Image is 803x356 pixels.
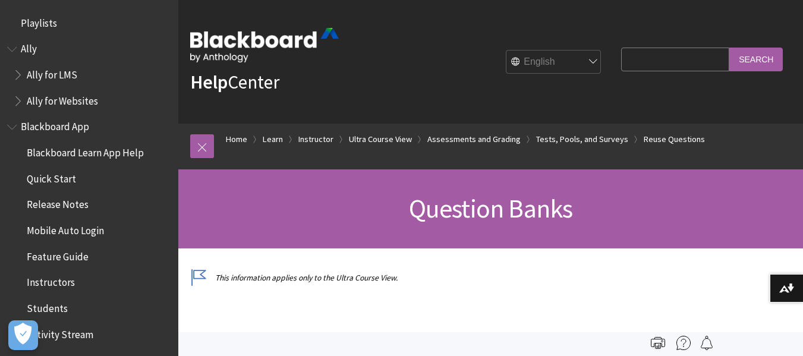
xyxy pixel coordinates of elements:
span: Ally for LMS [27,65,77,81]
strong: Help [190,70,228,94]
a: Learn [263,132,283,147]
img: Blackboard by Anthology [190,28,339,62]
a: HelpCenter [190,70,279,94]
a: Home [226,132,247,147]
select: Site Language Selector [506,51,602,74]
img: Follow this page [700,336,714,350]
span: Feature Guide [27,247,89,263]
span: Blackboard App [21,117,89,133]
span: Ally [21,39,37,55]
p: This information applies only to the Ultra Course View. [190,272,615,283]
span: Instructors [27,273,75,289]
nav: Book outline for Playlists [7,13,171,33]
img: Print [651,336,665,350]
span: Question Banks [409,192,573,225]
span: Activity Stream [27,325,93,341]
a: Tests, Pools, and Surveys [536,132,628,147]
a: Reuse Questions [644,132,705,147]
nav: Book outline for Anthology Ally Help [7,39,171,111]
span: Mobile Auto Login [27,220,104,237]
img: More help [676,336,691,350]
a: Ultra Course View [349,132,412,147]
span: Blackboard Learn App Help [27,143,144,159]
a: Assessments and Grading [427,132,521,147]
span: Playlists [21,13,57,29]
span: Ally for Websites [27,91,98,107]
span: Quick Start [27,169,76,185]
button: Abrir preferencias [8,320,38,350]
input: Search [729,48,783,71]
span: Release Notes [27,195,89,211]
span: Students [27,298,68,314]
a: Instructor [298,132,333,147]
